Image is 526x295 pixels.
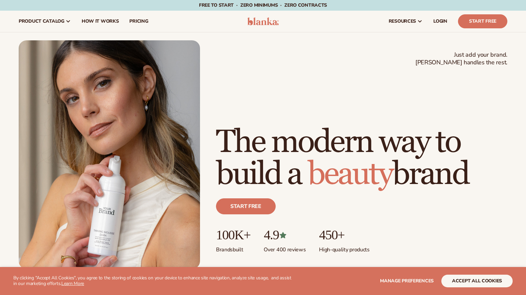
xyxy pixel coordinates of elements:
[13,11,76,32] a: product catalog
[415,51,507,67] span: Just add your brand. [PERSON_NAME] handles the rest.
[216,198,276,214] a: Start free
[389,19,416,24] span: resources
[247,17,279,25] img: logo
[433,19,447,24] span: LOGIN
[216,126,507,190] h1: The modern way to build a brand
[61,280,84,287] a: Learn More
[264,242,306,253] p: Over 400 reviews
[380,278,434,284] span: Manage preferences
[441,275,513,287] button: accept all cookies
[428,11,453,32] a: LOGIN
[264,228,306,242] p: 4.9
[216,242,250,253] p: Brands built
[82,19,119,24] span: How It Works
[319,242,369,253] p: High-quality products
[216,228,250,242] p: 100K+
[129,19,148,24] span: pricing
[308,155,392,194] span: beauty
[199,2,327,8] span: Free to start · ZERO minimums · ZERO contracts
[458,14,507,28] a: Start Free
[383,11,428,32] a: resources
[319,228,369,242] p: 450+
[124,11,153,32] a: pricing
[13,275,294,287] p: By clicking "Accept All Cookies", you agree to the storing of cookies on your device to enhance s...
[380,275,434,287] button: Manage preferences
[19,19,64,24] span: product catalog
[76,11,124,32] a: How It Works
[19,40,200,269] img: Female holding tanning mousse.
